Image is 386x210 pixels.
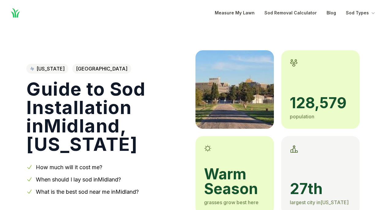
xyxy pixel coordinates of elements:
[204,167,265,196] span: warm season
[290,113,314,120] span: population
[195,50,274,129] img: A picture of Midland
[36,176,121,183] a: When should I lay sod inMidland?
[72,64,131,74] span: [GEOGRAPHIC_DATA]
[290,199,349,205] span: largest city in [US_STATE]
[290,96,351,110] span: 128,579
[30,67,34,71] img: Texas state outline
[290,181,351,196] span: 27th
[204,199,259,205] span: grasses grow best here
[36,189,139,195] a: What is the best sod near me inMidland?
[327,9,336,17] a: Blog
[36,164,102,170] a: How much will it cost me?
[26,64,68,74] a: [US_STATE]
[215,9,255,17] a: Measure My Lawn
[26,80,186,153] h1: Guide to Sod Installation in Midland , [US_STATE]
[346,9,376,17] button: Sod Types
[264,9,317,17] a: Sod Removal Calculator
